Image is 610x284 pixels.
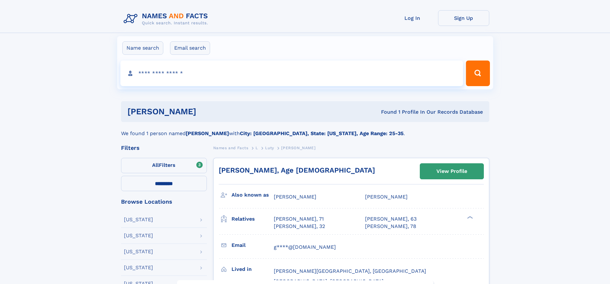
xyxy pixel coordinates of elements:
button: Search Button [466,61,490,86]
b: [PERSON_NAME] [186,130,229,136]
label: Filters [121,158,207,173]
a: L [256,144,258,152]
div: Browse Locations [121,199,207,205]
label: Email search [170,41,210,55]
span: All [152,162,159,168]
a: View Profile [420,164,484,179]
a: Names and Facts [213,144,248,152]
b: City: [GEOGRAPHIC_DATA], State: [US_STATE], Age Range: 25-35 [240,130,403,136]
a: [PERSON_NAME], 71 [274,215,324,223]
h3: Also known as [232,190,274,200]
div: Found 1 Profile In Our Records Database [289,109,483,116]
div: View Profile [436,164,467,179]
a: [PERSON_NAME], 78 [365,223,416,230]
input: search input [120,61,463,86]
div: [US_STATE] [124,217,153,222]
span: L [256,146,258,150]
span: [PERSON_NAME] [274,194,316,200]
span: [PERSON_NAME][GEOGRAPHIC_DATA], [GEOGRAPHIC_DATA] [274,268,426,274]
div: [US_STATE] [124,265,153,270]
img: Logo Names and Facts [121,10,213,28]
a: Sign Up [438,10,489,26]
span: Luty [265,146,274,150]
span: [PERSON_NAME] [365,194,408,200]
a: Log In [387,10,438,26]
a: Luty [265,144,274,152]
div: ❯ [466,215,473,220]
div: We found 1 person named with . [121,122,489,137]
div: Filters [121,145,207,151]
a: [PERSON_NAME], Age [DEMOGRAPHIC_DATA] [219,166,375,174]
span: [PERSON_NAME] [281,146,315,150]
div: [US_STATE] [124,233,153,238]
label: Name search [122,41,163,55]
h1: [PERSON_NAME] [127,108,289,116]
h3: Lived in [232,264,274,275]
h3: Email [232,240,274,251]
h3: Relatives [232,214,274,224]
div: [US_STATE] [124,249,153,254]
a: [PERSON_NAME], 63 [365,215,417,223]
a: [PERSON_NAME], 32 [274,223,325,230]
